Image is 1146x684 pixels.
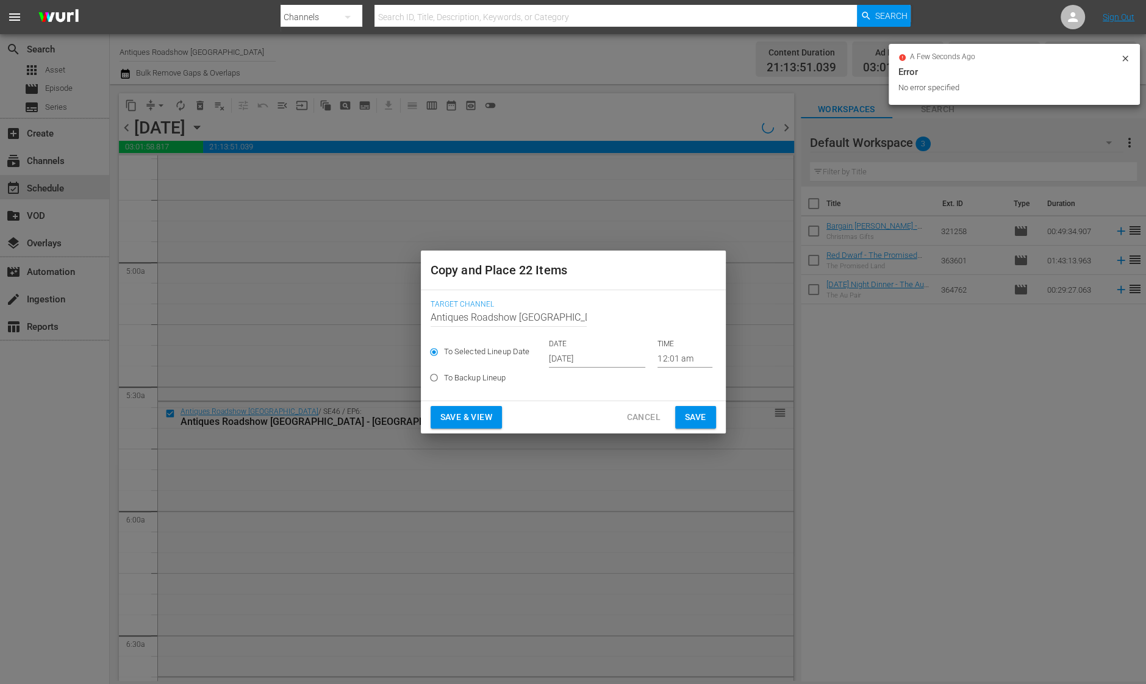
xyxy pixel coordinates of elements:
[898,82,1117,94] div: No error specified
[875,5,908,27] span: Search
[626,410,660,425] span: Cancel
[675,406,716,429] button: Save
[1103,12,1134,22] a: Sign Out
[657,339,712,349] p: TIME
[431,300,710,310] span: Target Channel
[440,410,492,425] span: Save & View
[444,372,506,384] span: To Backup Lineup
[898,65,1130,79] div: Error
[549,339,645,349] p: DATE
[910,52,975,62] span: a few seconds ago
[617,406,670,429] button: Cancel
[431,260,716,280] h2: Copy and Place 22 Items
[29,3,88,32] img: ans4CAIJ8jUAAAAAAAAAAAAAAAAAAAAAAAAgQb4GAAAAAAAAAAAAAAAAAAAAAAAAJMjXAAAAAAAAAAAAAAAAAAAAAAAAgAT5G...
[431,406,502,429] button: Save & View
[7,10,22,24] span: menu
[444,346,530,358] span: To Selected Lineup Date
[685,410,706,425] span: Save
